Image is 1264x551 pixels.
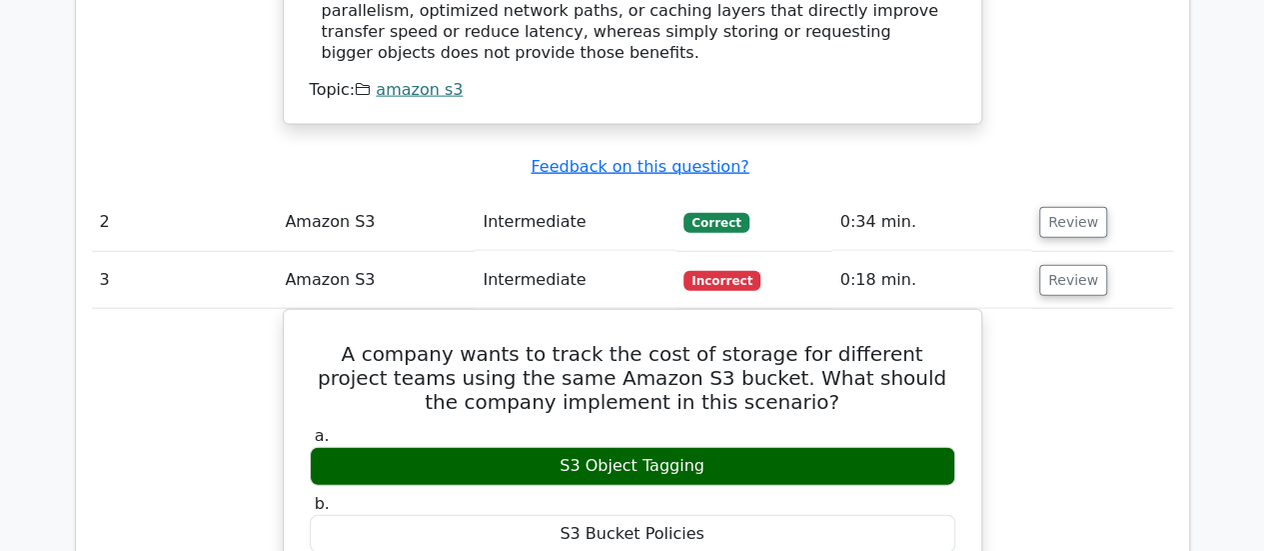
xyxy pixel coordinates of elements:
h5: A company wants to track the cost of storage for different project teams using the same Amazon S3... [308,342,957,414]
button: Review [1039,207,1107,238]
td: Amazon S3 [277,194,475,251]
span: b. [315,494,330,513]
td: 2 [92,194,278,251]
td: 0:34 min. [832,194,1031,251]
td: Intermediate [475,252,675,309]
div: S3 Object Tagging [310,447,955,486]
span: Correct [683,213,748,233]
td: 3 [92,252,278,309]
td: Amazon S3 [277,252,475,309]
span: a. [315,426,330,445]
a: Feedback on this question? [531,157,748,176]
td: Intermediate [475,194,675,251]
div: Topic: [310,80,955,101]
a: amazon s3 [376,80,463,99]
td: 0:18 min. [832,252,1031,309]
button: Review [1039,265,1107,296]
span: Incorrect [683,271,760,291]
